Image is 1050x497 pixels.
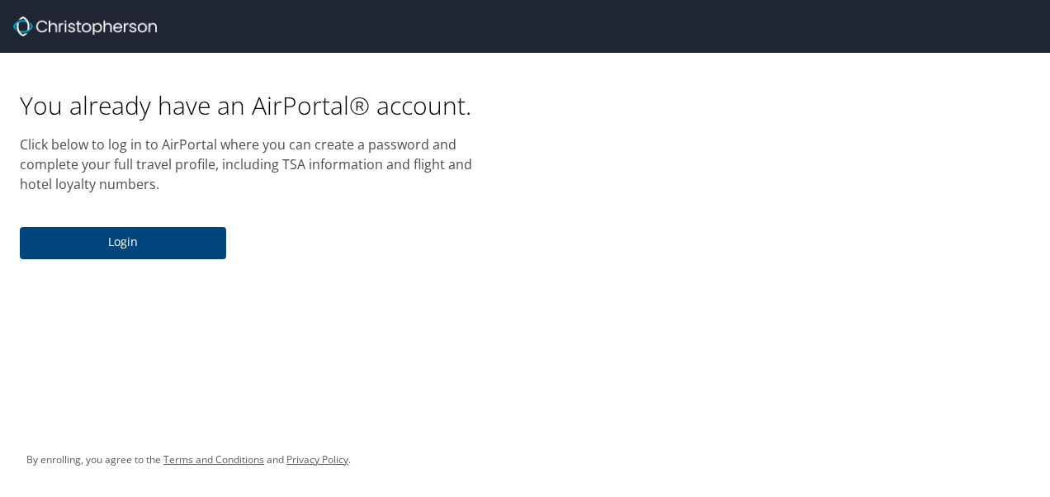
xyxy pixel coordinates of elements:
[20,135,505,194] p: Click below to log in to AirPortal where you can create a password and complete your full travel ...
[163,452,264,466] a: Terms and Conditions
[286,452,348,466] a: Privacy Policy
[13,17,157,36] img: cbt logo
[20,89,505,121] h1: You already have an AirPortal® account.
[26,439,351,480] div: By enrolling, you agree to the and .
[20,227,226,259] button: Login
[33,232,213,253] span: Login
